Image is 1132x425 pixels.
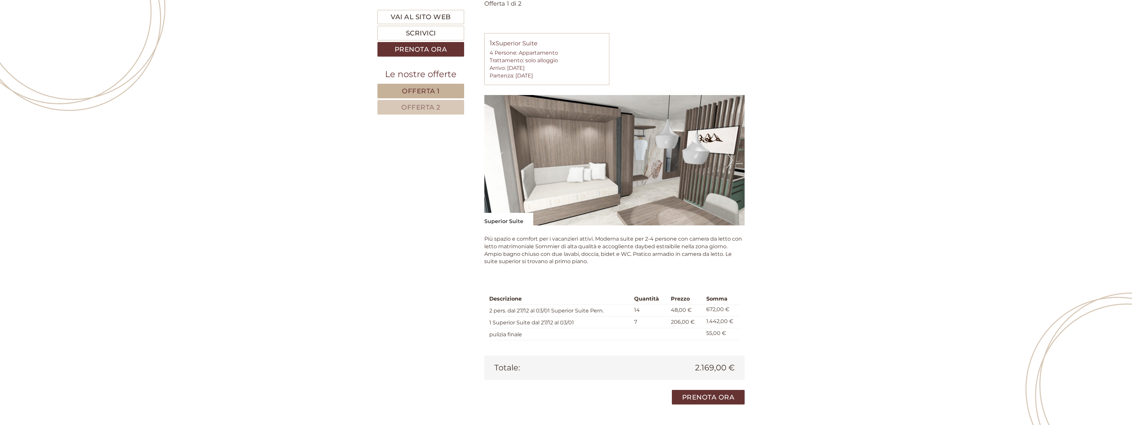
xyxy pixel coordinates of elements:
small: 4 Persone: [490,50,517,56]
small: 11:17 [10,49,138,53]
small: 09:16 [96,27,250,31]
div: Totale: [489,362,615,373]
b: Appartamento [519,50,558,56]
img: image [484,95,745,225]
button: Previous [496,152,503,168]
td: pulizia finale [489,328,631,340]
div: Lei [96,70,250,75]
b: 1x [490,39,496,47]
small: Arrivo: [490,65,506,71]
th: Prezzo [668,294,704,304]
small: Trattamento: [490,57,524,64]
td: 1.442,00 € [704,316,740,328]
a: Prenota ora [672,390,745,404]
small: Partenza: [490,72,514,79]
a: Vai al sito web [377,10,464,24]
td: 2 pers. dal 27/12 al 03/01 Superior Suite Pern. [489,305,631,316]
td: 14 [631,305,668,316]
th: Quantità [631,294,668,304]
div: mercoledì [110,2,151,13]
span: Offerta 2 [401,103,440,111]
a: Prenota ora [377,42,464,57]
span: Offerta 1 [402,87,440,95]
div: giovedì [114,56,146,67]
span: 2.169,00 € [695,362,735,373]
b: [DATE] [515,72,533,79]
div: Le nostre offerte [377,68,464,80]
div: Certo, blocco le due offerte fino [DATE] alle 10.00. [5,34,141,55]
td: 55,00 € [704,328,740,340]
p: Più spazio e comfort per i vacanzieri attivi. Moderna suite per 2-4 persone con camera da letto c... [484,235,745,265]
div: Grazie mille [PERSON_NAME], ho il tempo di discuterne con mia moglie [PERSON_NAME]? [93,5,255,32]
a: Scrivici [377,26,464,40]
div: Corones Suites Dolomites Residence [10,36,138,41]
div: [PERSON_NAME], La rooftop family suite puo liberarla. Faccio 2 calcoli e le do una risposta per l... [93,69,255,119]
th: Descrizione [489,294,631,304]
td: 7 [631,316,668,328]
b: solo alloggio [525,57,558,64]
span: 206,00 € [671,319,695,325]
div: Superior Suite [490,38,604,50]
td: 672,00 € [704,305,740,316]
b: [DATE] [507,65,525,71]
button: Next [726,152,733,168]
div: Offerta 1 [484,11,520,23]
div: Superior Suite [484,213,533,225]
button: Invia [230,171,260,186]
small: 09:49 [96,113,250,118]
th: Somma [704,294,740,304]
span: 48,00 € [671,307,692,313]
td: 1 Superior Suite dal 27/12 al 03/01 [489,316,631,328]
